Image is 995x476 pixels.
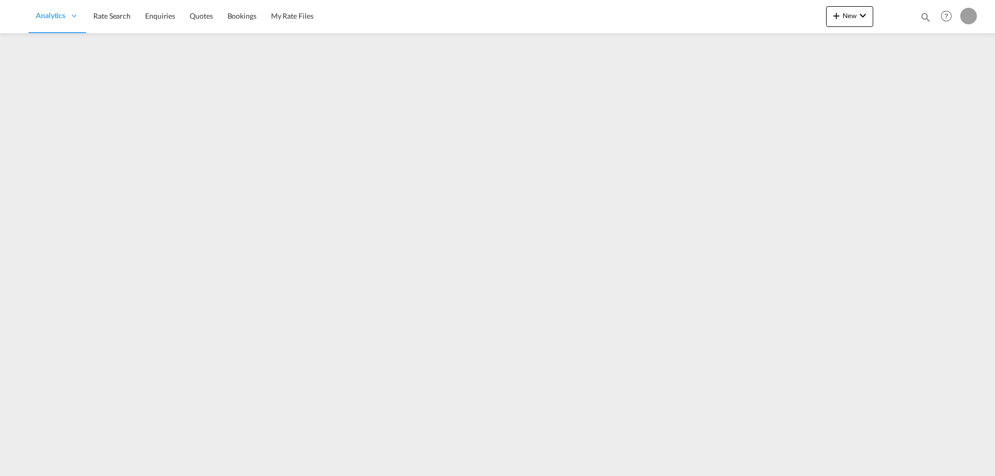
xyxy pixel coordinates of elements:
button: icon-plus 400-fgNewicon-chevron-down [826,6,873,27]
md-icon: icon-chevron-down [857,9,869,22]
span: My Rate Files [271,11,314,20]
div: icon-magnify [920,11,931,27]
span: Analytics [36,10,65,21]
span: New [830,11,869,20]
div: Help [937,7,960,26]
span: Bookings [228,11,257,20]
span: Enquiries [145,11,175,20]
md-icon: icon-plus 400-fg [830,9,843,22]
md-icon: icon-magnify [920,11,931,23]
span: Quotes [190,11,212,20]
span: Rate Search [93,11,131,20]
span: Help [937,7,955,25]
